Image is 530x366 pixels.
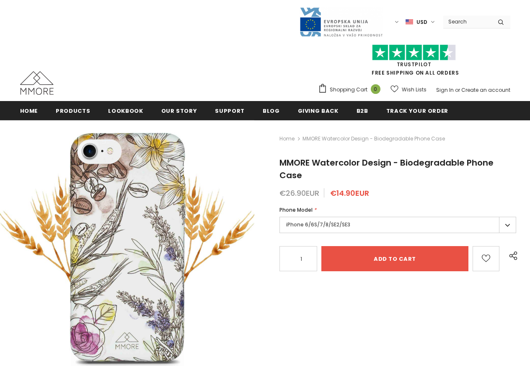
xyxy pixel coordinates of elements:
[20,101,38,120] a: Home
[298,101,339,120] a: Giving back
[406,18,413,26] img: USD
[397,61,432,68] a: Trustpilot
[298,107,339,115] span: Giving back
[371,84,380,94] span: 0
[299,7,383,37] img: Javni Razpis
[302,134,445,144] span: MMORE Watercolor Design - Biodegradable Phone Case
[279,217,516,233] label: iPhone 6/6S/7/8/SE2/SE3
[443,16,491,28] input: Search Site
[318,83,385,96] a: Shopping Cart 0
[279,134,295,144] a: Home
[357,101,368,120] a: B2B
[108,101,143,120] a: Lookbook
[372,44,456,61] img: Trust Pilot Stars
[455,86,460,93] span: or
[416,18,427,26] span: USD
[436,86,454,93] a: Sign In
[108,107,143,115] span: Lookbook
[386,107,448,115] span: Track your order
[263,107,280,115] span: Blog
[20,107,38,115] span: Home
[263,101,280,120] a: Blog
[215,107,245,115] span: support
[20,71,54,95] img: MMORE Cases
[299,18,383,25] a: Javni Razpis
[321,246,468,271] input: Add to cart
[390,82,427,97] a: Wish Lists
[56,101,90,120] a: Products
[402,86,427,94] span: Wish Lists
[215,101,245,120] a: support
[279,206,313,213] span: Phone Model
[279,157,494,181] span: MMORE Watercolor Design - Biodegradable Phone Case
[357,107,368,115] span: B2B
[330,86,367,94] span: Shopping Cart
[161,101,197,120] a: Our Story
[461,86,510,93] a: Create an account
[330,188,369,198] span: €14.90EUR
[318,48,510,76] span: FREE SHIPPING ON ALL ORDERS
[386,101,448,120] a: Track your order
[161,107,197,115] span: Our Story
[56,107,90,115] span: Products
[279,188,319,198] span: €26.90EUR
